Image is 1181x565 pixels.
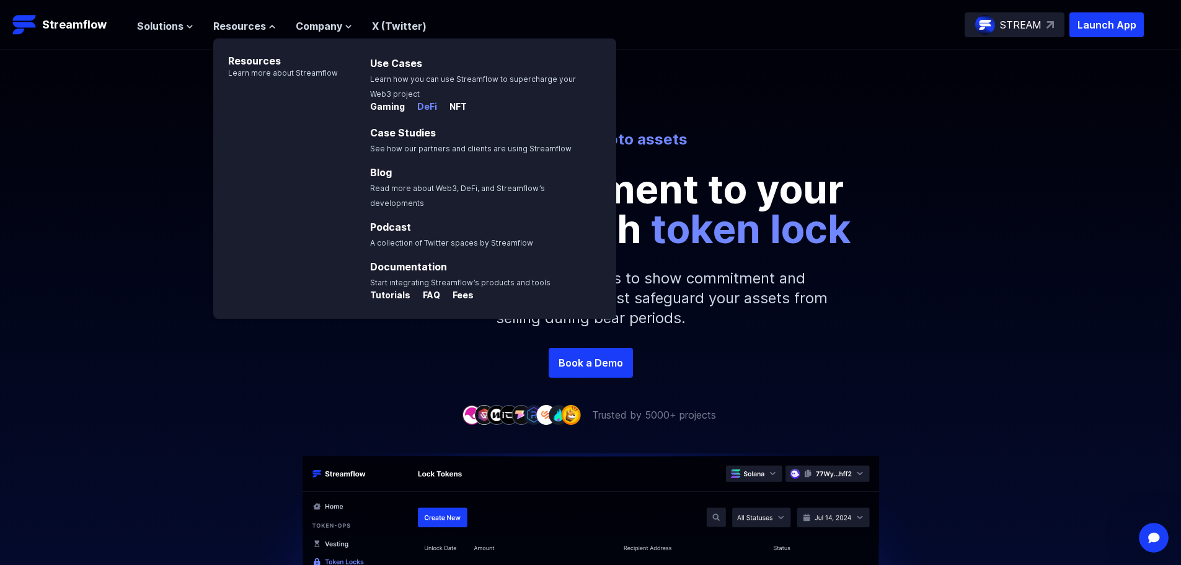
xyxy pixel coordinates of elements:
button: Company [296,19,352,33]
span: token lock [651,205,851,252]
a: Use Cases [370,57,422,69]
p: FAQ [413,289,440,301]
p: Streamflow [42,16,107,33]
img: company-4 [499,405,519,424]
img: company-6 [524,405,544,424]
span: Company [296,19,342,33]
img: streamflow-logo-circle.png [975,15,995,35]
img: company-7 [536,405,556,424]
span: Start integrating Streamflow’s products and tools [370,278,551,287]
a: Case Studies [370,127,436,139]
span: A collection of Twitter spaces by Streamflow [370,238,533,247]
p: STREAM [1000,17,1042,32]
img: company-8 [549,405,568,424]
span: Solutions [137,19,184,33]
a: Podcast [370,221,411,233]
span: See how our partners and clients are using Streamflow [370,144,572,153]
img: company-1 [462,405,482,424]
p: Learn more about Streamflow [213,68,338,78]
p: Trusted by 5000+ projects [592,407,716,422]
a: STREAM [965,12,1064,37]
button: Resources [213,19,276,33]
p: Tutorials [370,289,410,301]
a: DeFi [407,102,440,114]
a: X (Twitter) [372,20,427,32]
span: Read more about Web3, DeFi, and Streamflow’s developments [370,184,545,208]
span: Resources [213,19,266,33]
a: Gaming [370,102,407,114]
a: Fees [443,290,474,303]
a: NFT [440,102,467,114]
button: Launch App [1069,12,1144,37]
span: Learn how you can use Streamflow to supercharge your Web3 project [370,74,576,99]
img: company-2 [474,405,494,424]
a: FAQ [413,290,443,303]
a: Tutorials [370,290,413,303]
a: Documentation [370,260,447,273]
img: company-5 [511,405,531,424]
img: Streamflow Logo [12,12,37,37]
img: company-3 [487,405,506,424]
button: Solutions [137,19,193,33]
p: NFT [440,100,467,113]
a: Book a Demo [549,348,633,378]
p: Fees [443,289,474,301]
p: Resources [213,38,338,68]
img: company-9 [561,405,581,424]
a: Streamflow [12,12,125,37]
img: top-right-arrow.svg [1046,21,1054,29]
iframe: Intercom live chat [1139,523,1169,553]
p: DeFi [407,100,437,113]
a: Blog [370,166,392,179]
p: Gaming [370,100,405,113]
